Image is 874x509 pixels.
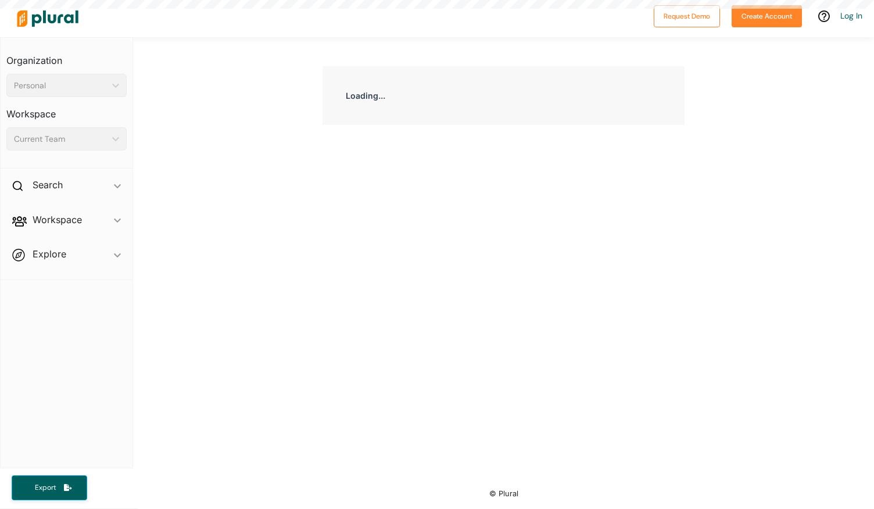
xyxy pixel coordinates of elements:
div: Current Team [14,133,108,145]
button: Export [12,475,87,500]
h3: Workspace [6,97,127,123]
button: Create Account [732,5,802,27]
a: Request Demo [654,9,720,21]
a: Create Account [732,9,802,21]
a: Log In [840,10,862,21]
div: Loading... [323,66,684,125]
button: Request Demo [654,5,720,27]
div: Personal [14,80,108,92]
h2: Search [33,178,63,191]
small: © Plural [489,489,518,498]
span: Export [27,483,64,493]
h3: Organization [6,44,127,69]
